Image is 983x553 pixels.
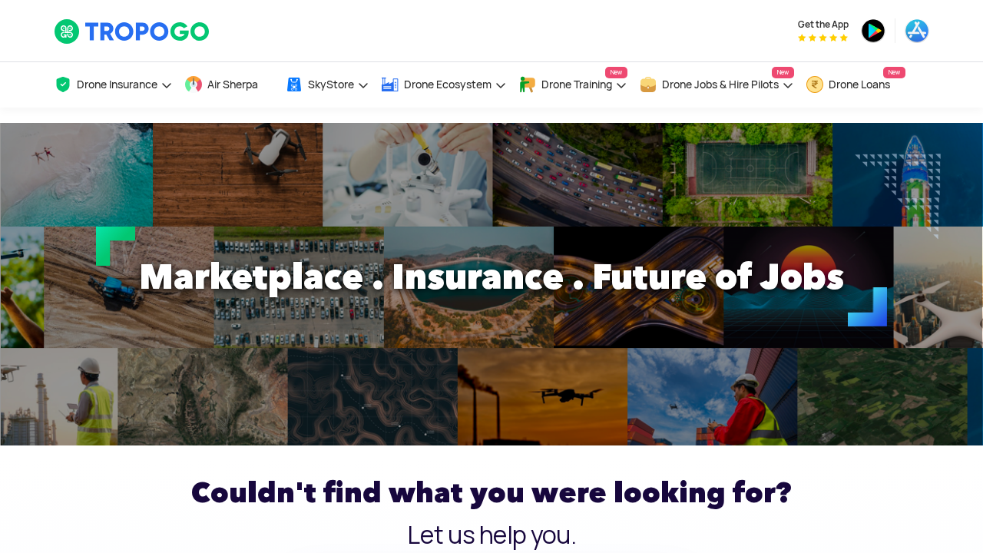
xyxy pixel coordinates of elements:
h1: Marketplace . Insurance . Future of Jobs [42,246,941,307]
span: Drone Jobs & Hire Pilots [662,78,779,91]
span: Drone Training [541,78,612,91]
span: Get the App [798,18,849,31]
h2: Couldn't find what you were looking for? [54,470,929,515]
span: New [772,67,794,78]
a: Air Sherpa [184,62,273,108]
span: Drone Ecosystem [404,78,491,91]
img: TropoGo Logo [54,18,211,45]
span: New [883,67,905,78]
span: SkyStore [308,78,354,91]
a: SkyStore [285,62,369,108]
span: New [605,67,627,78]
h3: Let us help you. [54,523,929,548]
span: Drone Insurance [77,78,157,91]
a: Drone Insurance [54,62,173,108]
span: Drone Loans [829,78,890,91]
img: ic_playstore.png [861,18,885,43]
a: Drone Ecosystem [381,62,507,108]
a: Drone LoansNew [806,62,905,108]
img: App Raking [798,34,848,41]
span: Air Sherpa [207,78,258,91]
img: ic_appstore.png [905,18,929,43]
a: Drone TrainingNew [518,62,627,108]
a: Drone Jobs & Hire PilotsNew [639,62,794,108]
